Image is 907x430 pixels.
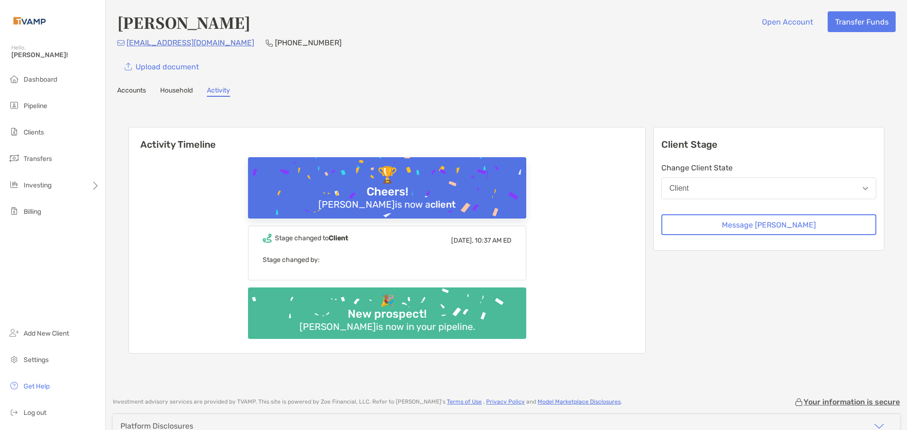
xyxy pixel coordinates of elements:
img: settings icon [9,354,20,365]
p: [EMAIL_ADDRESS][DOMAIN_NAME] [127,37,254,49]
img: Open dropdown arrow [863,187,868,190]
span: Clients [24,128,44,136]
h4: [PERSON_NAME] [117,11,250,33]
p: Stage changed by: [263,254,512,266]
div: New prospect! [344,307,430,321]
img: clients icon [9,126,20,137]
div: Stage changed to [275,234,348,242]
a: Privacy Policy [486,398,525,405]
span: Add New Client [24,329,69,337]
span: [DATE], [451,236,473,245]
span: Transfers [24,155,52,163]
button: Message [PERSON_NAME] [661,214,876,235]
img: billing icon [9,205,20,217]
img: pipeline icon [9,100,20,111]
button: Open Account [754,11,820,32]
span: Pipeline [24,102,47,110]
span: Get Help [24,382,50,390]
img: get-help icon [9,380,20,391]
div: 🏆 [374,166,401,185]
span: Investing [24,181,51,189]
span: [PERSON_NAME]! [11,51,100,59]
img: transfers icon [9,152,20,164]
a: Activity [207,86,230,97]
div: Client [669,184,689,193]
span: Log out [24,409,46,417]
button: Client [661,177,876,199]
a: Terms of Use [447,398,482,405]
div: [PERSON_NAME] is now a [315,199,460,210]
div: 🎉 [376,294,398,308]
span: Settings [24,356,49,364]
div: [PERSON_NAME] is now in your pipeline. [296,321,479,332]
a: Model Marketplace Disclosures [538,398,621,405]
p: Investment advisory services are provided by TVAMP . This site is powered by Zoe Financial, LLC. ... [113,398,622,405]
span: Billing [24,208,41,216]
h6: Activity Timeline [129,127,645,150]
img: investing icon [9,179,20,190]
a: Household [160,86,193,97]
img: add_new_client icon [9,327,20,338]
b: Client [329,234,348,242]
img: button icon [125,63,132,71]
p: Change Client State [661,162,876,174]
img: Confetti [248,287,526,331]
p: [PHONE_NUMBER] [275,37,342,49]
b: client [430,199,456,210]
img: Email Icon [117,40,125,46]
p: Your information is secure [804,397,900,406]
span: Dashboard [24,76,57,84]
span: 10:37 AM ED [475,236,512,245]
p: Client Stage [661,139,876,151]
img: Confetti [248,157,526,239]
div: Cheers! [363,185,412,199]
img: Phone Icon [265,39,273,47]
img: Event icon [263,234,272,243]
button: Transfer Funds [828,11,896,32]
img: Zoe Logo [11,4,48,38]
img: dashboard icon [9,73,20,84]
a: Accounts [117,86,146,97]
a: Upload document [117,56,206,77]
img: logout icon [9,406,20,418]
